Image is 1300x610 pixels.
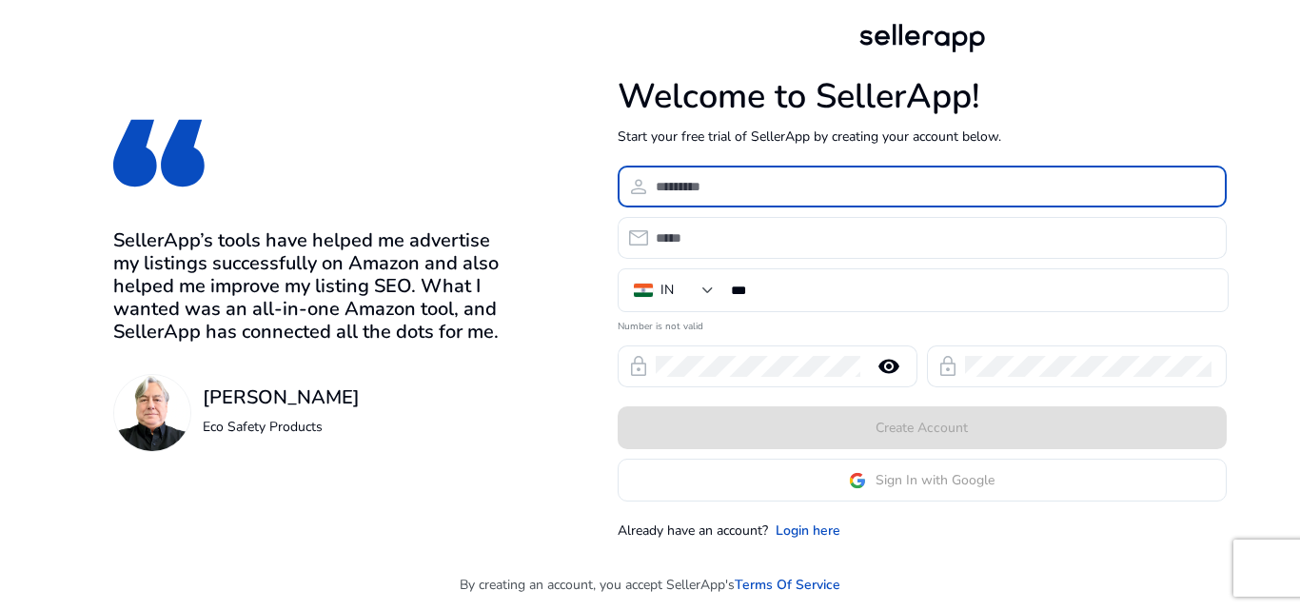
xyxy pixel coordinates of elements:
div: IN [660,280,674,301]
h1: Welcome to SellerApp! [618,76,1227,117]
span: lock [627,355,650,378]
span: lock [936,355,959,378]
span: email [627,226,650,249]
p: Eco Safety Products [203,417,360,437]
mat-error: Number is not valid [618,314,1227,334]
a: Terms Of Service [735,575,840,595]
p: Start your free trial of SellerApp by creating your account below. [618,127,1227,147]
mat-icon: remove_red_eye [866,355,912,378]
a: Login here [776,521,840,541]
h3: [PERSON_NAME] [203,386,360,409]
h3: SellerApp’s tools have helped me advertise my listings successfully on Amazon and also helped me ... [113,229,520,344]
span: person [627,175,650,198]
p: Already have an account? [618,521,768,541]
